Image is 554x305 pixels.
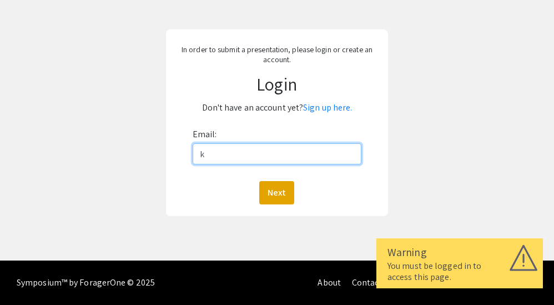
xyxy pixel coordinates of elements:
[352,277,394,288] a: Contact Us
[172,73,382,94] h1: Login
[193,126,217,143] label: Email:
[387,261,532,283] div: You must be logged in to access this page.
[172,44,382,64] p: In order to submit a presentation, please login or create an account.
[387,244,532,261] div: Warning
[259,181,294,204] button: Next
[17,261,155,305] div: Symposium™ by ForagerOne © 2025
[172,99,382,117] p: Don't have an account yet?
[318,277,341,288] a: About
[303,102,352,113] a: Sign up here.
